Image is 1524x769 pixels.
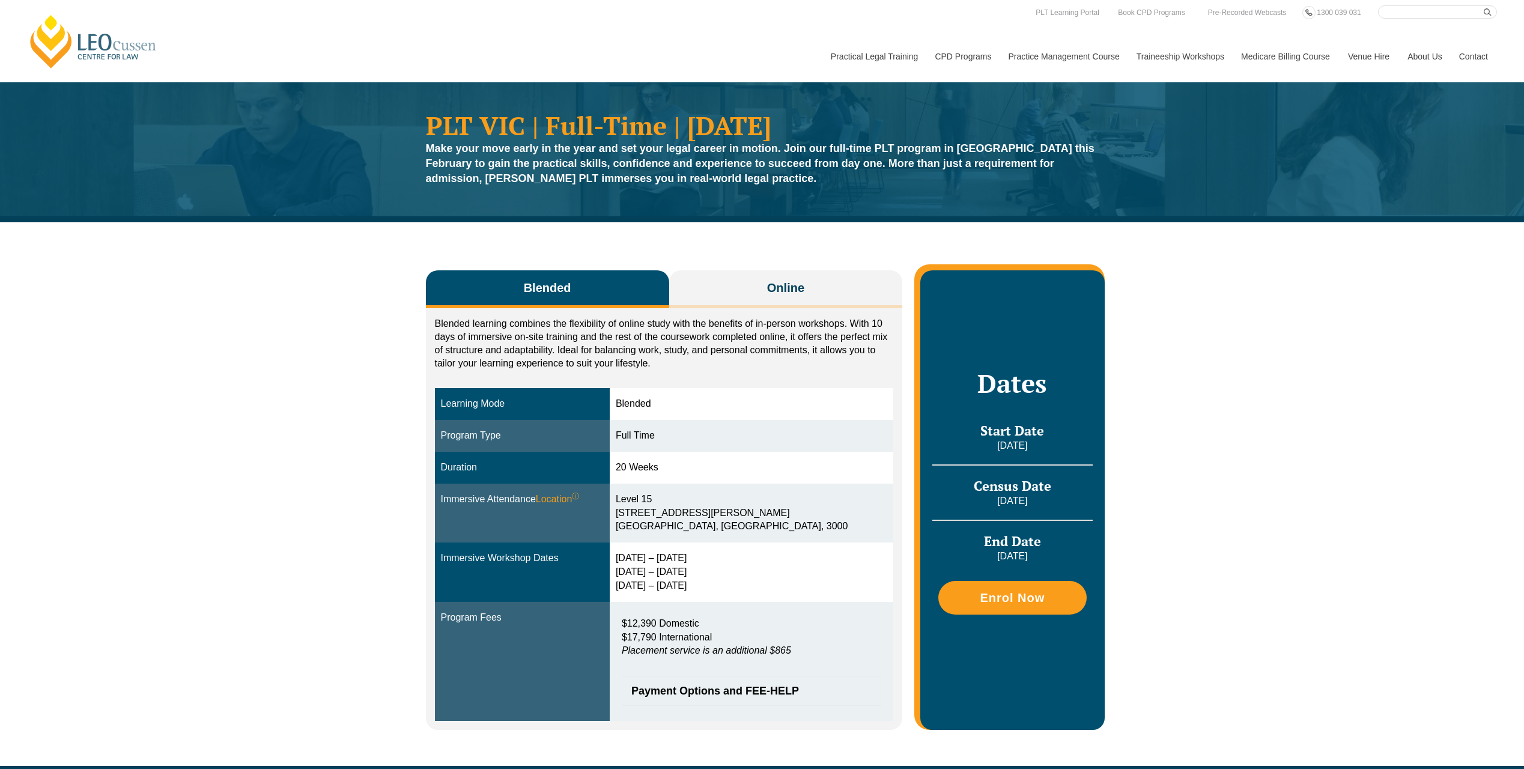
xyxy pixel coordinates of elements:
a: PLT Learning Portal [1033,6,1102,19]
span: Start Date [980,422,1044,439]
span: Location [536,493,580,506]
a: 1300 039 031 [1314,6,1364,19]
a: Practice Management Course [1000,31,1128,82]
span: Census Date [974,477,1051,494]
a: CPD Programs [926,31,999,82]
span: End Date [984,532,1041,550]
span: $12,390 Domestic [622,618,699,628]
div: Level 15 [STREET_ADDRESS][PERSON_NAME] [GEOGRAPHIC_DATA], [GEOGRAPHIC_DATA], 3000 [616,493,887,534]
span: Payment Options and FEE-HELP [631,685,860,696]
div: Immersive Attendance [441,493,604,506]
a: [PERSON_NAME] Centre for Law [27,13,160,70]
div: 20 Weeks [616,461,887,475]
em: Placement service is an additional $865 [622,645,791,655]
a: Pre-Recorded Webcasts [1205,6,1290,19]
a: Medicare Billing Course [1232,31,1339,82]
span: Blended [524,279,571,296]
p: [DATE] [932,550,1092,563]
h1: PLT VIC | Full-Time | [DATE] [426,112,1099,138]
div: Immersive Workshop Dates [441,552,604,565]
h2: Dates [932,368,1092,398]
span: 1300 039 031 [1317,8,1361,17]
a: Book CPD Programs [1115,6,1188,19]
a: About Us [1398,31,1450,82]
strong: Make your move early in the year and set your legal career in motion. Join our full-time PLT prog... [426,142,1094,184]
p: [DATE] [932,494,1092,508]
a: Venue Hire [1339,31,1398,82]
span: $17,790 International [622,632,712,642]
a: Traineeship Workshops [1128,31,1232,82]
p: [DATE] [932,439,1092,452]
span: Online [767,279,804,296]
div: Full Time [616,429,887,443]
a: Practical Legal Training [822,31,926,82]
div: Blended [616,397,887,411]
a: Contact [1450,31,1497,82]
div: Program Fees [441,611,604,625]
div: Learning Mode [441,397,604,411]
div: Tabs. Open items with Enter or Space, close with Escape and navigate using the Arrow keys. [426,270,903,730]
p: Blended learning combines the flexibility of online study with the benefits of in-person workshop... [435,317,894,370]
div: [DATE] – [DATE] [DATE] – [DATE] [DATE] – [DATE] [616,552,887,593]
span: Enrol Now [980,592,1045,604]
a: Enrol Now [938,581,1086,615]
div: Duration [441,461,604,475]
div: Program Type [441,429,604,443]
sup: ⓘ [572,492,579,500]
